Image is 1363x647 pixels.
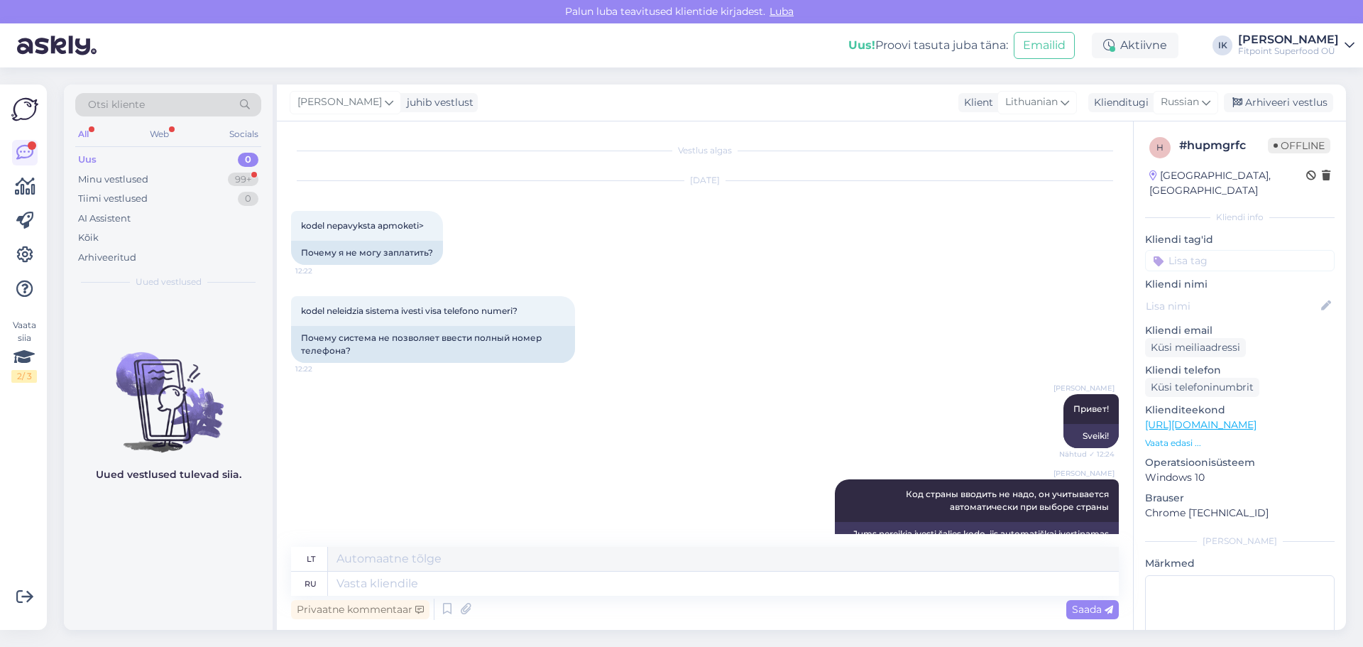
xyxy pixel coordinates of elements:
div: Uus [78,153,97,167]
p: Klienditeekond [1145,403,1335,418]
input: Lisa nimi [1146,298,1318,314]
span: Код страны вводить не надо, он учитывается автоматически при выборе страны [906,489,1111,512]
div: Vestlus algas [291,144,1119,157]
p: Operatsioonisüsteem [1145,455,1335,470]
div: Web [147,125,172,143]
div: juhib vestlust [401,95,474,110]
p: Brauser [1145,491,1335,506]
p: Kliendi nimi [1145,277,1335,292]
span: 12:22 [295,364,349,374]
span: Offline [1268,138,1330,153]
img: Askly Logo [11,96,38,123]
span: [PERSON_NAME] [1053,383,1115,393]
span: Привет! [1073,403,1109,414]
div: Sveiki! [1063,424,1119,448]
div: All [75,125,92,143]
p: Märkmed [1145,556,1335,571]
span: Nähtud ✓ 12:24 [1059,449,1115,460]
div: IK [1213,36,1232,55]
div: Privaatne kommentaar [291,600,429,619]
div: Почему я не могу заплатить? [291,241,443,265]
span: [PERSON_NAME] [1053,468,1115,479]
div: # hupmgrfc [1179,137,1268,154]
p: Windows 10 [1145,470,1335,485]
div: [PERSON_NAME] [1238,34,1339,45]
p: Vaata edasi ... [1145,437,1335,450]
button: Emailid [1014,32,1075,59]
div: Kõik [78,231,99,245]
div: Tiimi vestlused [78,192,148,206]
span: h [1156,142,1164,153]
div: Kliendi info [1145,211,1335,224]
span: kodel nepavyksta apmoketi> [301,220,424,231]
div: lt [307,547,315,571]
input: Lisa tag [1145,250,1335,271]
div: Fitpoint Superfood OÜ [1238,45,1339,57]
div: AI Assistent [78,212,131,226]
div: 99+ [228,173,258,187]
div: Почему система не позволяет ввести полный номер телефона? [291,326,575,363]
div: Arhiveeritud [78,251,136,265]
div: Jums nereikia įvesti šalies kodo, jis automatiškai įvertinamas renkantis šalį. [835,522,1119,559]
div: 0 [238,192,258,206]
div: [DATE] [291,174,1119,187]
p: Chrome [TECHNICAL_ID] [1145,506,1335,521]
div: Socials [226,125,261,143]
div: Klient [958,95,993,110]
span: Russian [1161,94,1199,110]
div: Arhiveeri vestlus [1224,93,1333,112]
p: Kliendi email [1145,323,1335,338]
p: Kliendi tag'id [1145,232,1335,247]
span: Saada [1072,603,1113,616]
b: Uus! [848,38,875,52]
div: Küsi meiliaadressi [1145,338,1246,357]
p: Uued vestlused tulevad siia. [96,467,241,482]
a: [PERSON_NAME]Fitpoint Superfood OÜ [1238,34,1354,57]
div: Minu vestlused [78,173,148,187]
div: 2 / 3 [11,370,37,383]
div: 0 [238,153,258,167]
a: [URL][DOMAIN_NAME] [1145,418,1257,431]
div: Aktiivne [1092,33,1178,58]
span: 12:22 [295,266,349,276]
span: Lithuanian [1005,94,1058,110]
span: Otsi kliente [88,97,145,112]
img: No chats [64,327,273,455]
div: Klienditugi [1088,95,1149,110]
span: [PERSON_NAME] [297,94,382,110]
div: ru [305,572,317,596]
div: Vaata siia [11,319,37,383]
span: Uued vestlused [136,276,202,288]
div: [PERSON_NAME] [1145,535,1335,548]
span: Luba [765,5,798,18]
span: kodel neleidzia sistema ivesti visa telefono numeri? [301,305,518,316]
div: Küsi telefoninumbrit [1145,378,1259,397]
p: Kliendi telefon [1145,363,1335,378]
div: Proovi tasuta juba täna: [848,37,1008,54]
div: [GEOGRAPHIC_DATA], [GEOGRAPHIC_DATA] [1149,168,1306,198]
